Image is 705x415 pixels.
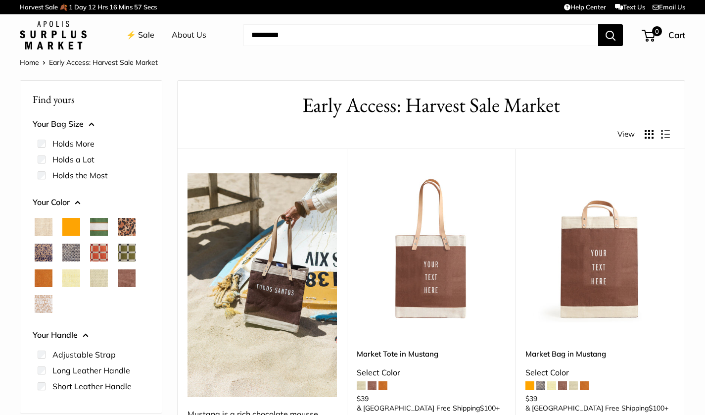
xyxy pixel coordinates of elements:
button: Search [598,24,623,46]
span: 16 [109,3,117,11]
span: Day [74,3,87,11]
label: Holds the Most [52,169,108,181]
span: $100 [480,404,496,413]
a: Market Tote in MustangMarket Tote in Mustang [357,173,506,323]
span: Hrs [97,3,108,11]
a: Email Us [653,3,685,11]
p: Find yours [33,90,149,109]
button: Chenille Window Brick [90,244,108,261]
button: Blue Porcelain [35,244,52,261]
img: Mustang is a rich chocolate mousse brown — a touch of earthy ease, bring along during slow mornin... [188,173,337,397]
button: White Porcelain [35,295,52,313]
span: 0 [652,26,662,36]
div: Select Color [525,365,675,380]
button: Your Handle [33,328,149,343]
button: Mint Sorbet [90,269,108,287]
a: 0 Cart [643,27,685,43]
img: Market Tote in Mustang [357,173,506,323]
span: $39 [525,394,537,403]
img: Market Bag in Mustang [525,173,675,323]
nav: Breadcrumb [20,56,158,69]
span: Mins [119,3,133,11]
span: $39 [357,394,369,403]
button: Orange [62,218,80,236]
button: Natural [35,218,52,236]
h1: Early Access: Harvest Sale Market [192,91,670,120]
button: Display products as grid [645,130,654,139]
label: Short Leather Handle [52,380,132,392]
label: Holds More [52,138,94,150]
div: Select Color [357,365,506,380]
label: Holds a Lot [52,154,94,165]
span: $100 [649,404,664,413]
button: Chenille Window Sage [118,244,136,261]
img: Apolis: Surplus Market [20,21,87,50]
a: Market Bag in MustangMarket Bag in Mustang [525,173,675,323]
span: 57 [134,3,142,11]
span: & [GEOGRAPHIC_DATA] Free Shipping + [525,405,668,412]
button: Daisy [62,269,80,287]
a: Market Bag in Mustang [525,348,675,360]
button: Court Green [90,218,108,236]
a: Market Tote in Mustang [357,348,506,360]
span: & [GEOGRAPHIC_DATA] Free Shipping + [357,405,500,412]
input: Search... [243,24,598,46]
button: Your Color [33,195,149,210]
span: Early Access: Harvest Sale Market [49,58,158,67]
label: Adjustable Strap [52,349,116,361]
a: ⚡️ Sale [126,28,154,43]
a: Home [20,58,39,67]
button: Cheetah [118,218,136,236]
button: Cognac [35,269,52,287]
a: Help Center [564,3,606,11]
button: Your Bag Size [33,117,149,132]
span: Cart [668,30,685,40]
button: Chambray [62,244,80,261]
span: View [617,127,635,141]
button: Mustang [118,269,136,287]
button: Display products as list [661,130,670,139]
span: 1 [69,3,73,11]
label: Long Leather Handle [52,364,130,376]
span: Secs [143,3,157,11]
span: 12 [88,3,96,11]
a: Text Us [615,3,645,11]
a: About Us [172,28,206,43]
